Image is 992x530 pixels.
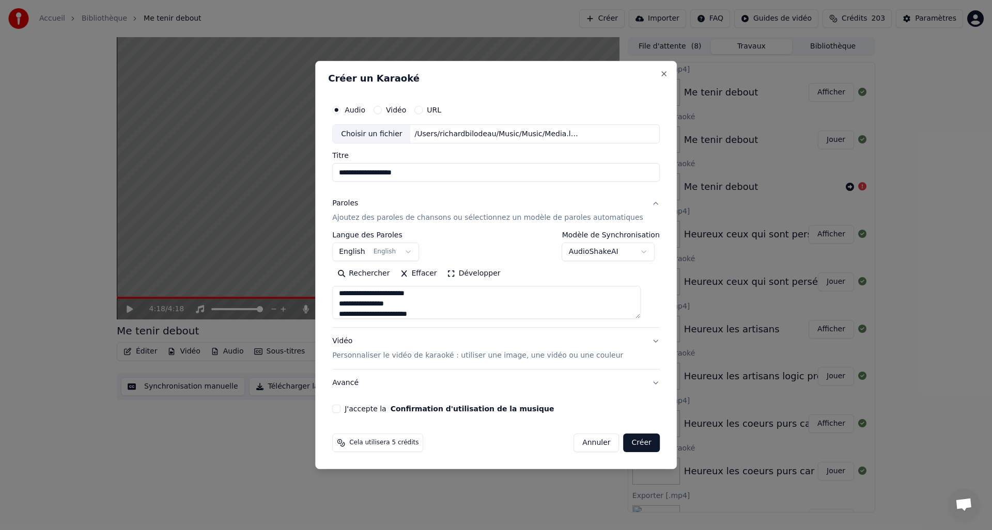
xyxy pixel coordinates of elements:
[328,74,664,83] h2: Créer un Karaoké
[332,266,395,282] button: Rechercher
[574,433,619,452] button: Annuler
[345,405,554,412] label: J'accepte la
[332,232,660,328] div: ParolesAjoutez des paroles de chansons ou sélectionnez un modèle de paroles automatiques
[332,370,660,396] button: Avancé
[624,433,660,452] button: Créer
[332,152,660,159] label: Titre
[332,199,358,209] div: Paroles
[442,266,506,282] button: Développer
[427,106,441,114] label: URL
[332,232,419,239] label: Langue des Paroles
[391,405,554,412] button: J'accepte la
[332,336,623,361] div: Vidéo
[395,266,442,282] button: Effacer
[332,328,660,370] button: VidéoPersonnaliser le vidéo de karaoké : utiliser une image, une vidéo ou une couleur
[411,129,586,139] div: /Users/richardbilodeau/Music/Music/Media.localized/Music/richmen_01/Unknown Album/Reste avec nous...
[332,190,660,232] button: ParolesAjoutez des paroles de chansons ou sélectionnez un modèle de paroles automatiques
[562,232,660,239] label: Modèle de Synchronisation
[345,106,365,114] label: Audio
[332,350,623,361] p: Personnaliser le vidéo de karaoké : utiliser une image, une vidéo ou une couleur
[333,125,410,143] div: Choisir un fichier
[332,213,643,223] p: Ajoutez des paroles de chansons ou sélectionnez un modèle de paroles automatiques
[349,439,419,447] span: Cela utilisera 5 crédits
[386,106,406,114] label: Vidéo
